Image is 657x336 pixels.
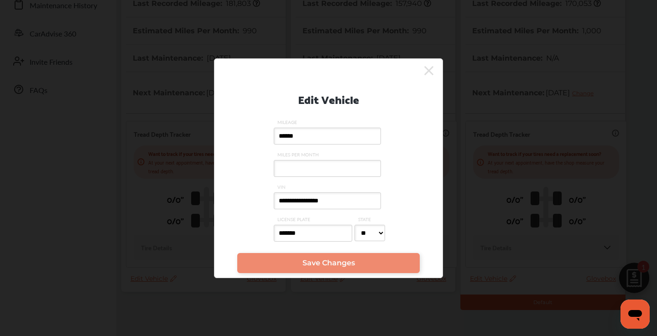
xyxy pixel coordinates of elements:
[274,128,381,145] input: MILEAGE
[274,225,352,242] input: LICENSE PLATE
[274,151,383,158] span: MILES PER MONTH
[298,89,359,108] p: Edit Vehicle
[274,184,383,190] span: VIN
[237,253,420,273] a: Save Changes
[620,300,650,329] iframe: Button to launch messaging window
[355,216,387,222] span: STATE
[274,192,381,209] input: VIN
[274,160,381,177] input: MILES PER MONTH
[274,119,383,125] span: MILEAGE
[274,216,355,222] span: LICENSE PLATE
[302,258,355,267] span: Save Changes
[355,225,385,241] select: STATE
